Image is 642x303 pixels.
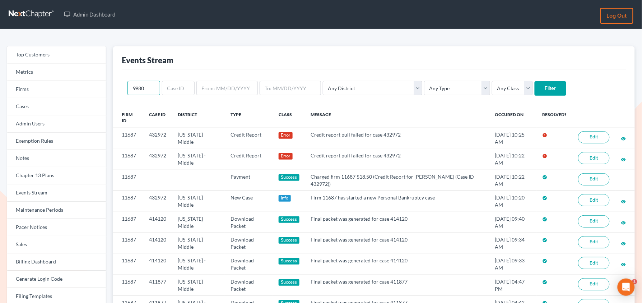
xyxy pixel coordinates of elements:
[535,81,566,96] input: Filter
[7,167,106,184] a: Chapter 13 Plans
[621,220,626,225] i: visibility
[113,275,143,296] td: 11687
[273,107,305,128] th: Class
[543,258,548,263] i: check_circle
[578,215,610,228] a: Edit
[279,132,293,139] div: Error
[632,279,638,284] span: 1
[305,128,489,149] td: Credit report pull failed for case 432972
[305,233,489,254] td: Final packet was generated for case 414120
[172,254,225,275] td: [US_STATE] - Middle
[122,55,174,65] div: Events Stream
[143,191,172,212] td: 432972
[7,98,106,115] a: Cases
[621,241,626,246] i: visibility
[7,219,106,236] a: Pacer Notices
[172,107,225,128] th: District
[143,275,172,296] td: 411877
[305,212,489,233] td: Final packet was generated for case 414120
[143,170,172,191] td: -
[7,236,106,253] a: Sales
[196,81,258,95] input: From: MM/DD/YYYY
[7,64,106,81] a: Metrics
[162,81,195,95] input: Case ID
[305,191,489,212] td: Firm 11687 has started a new Personal Bankruptcy case
[305,170,489,191] td: Charged firm 11687 $18.50 (Credit Report for [PERSON_NAME] (Case ID 432972))
[7,253,106,271] a: Billing Dashboard
[60,8,119,21] a: Admin Dashboard
[143,254,172,275] td: 414120
[543,153,548,159] i: error
[143,107,172,128] th: Case ID
[143,212,172,233] td: 414120
[279,174,299,181] div: Success
[113,191,143,212] td: 11687
[621,198,626,204] a: visibility
[621,219,626,225] a: visibility
[7,81,106,98] a: Firms
[578,194,610,206] a: Edit
[578,278,610,290] a: Edit
[621,156,626,162] a: visibility
[260,81,321,95] input: To: MM/DD/YYYY
[305,149,489,170] td: Credit report pull failed for case 432972
[279,216,299,223] div: Success
[225,254,273,275] td: Download Packet
[489,128,537,149] td: [DATE] 10:25 AM
[279,258,299,265] div: Success
[600,8,633,24] a: Log out
[225,170,273,191] td: Payment
[621,261,626,267] a: visibility
[279,195,291,202] div: Info
[7,133,106,150] a: Exemption Rules
[172,191,225,212] td: [US_STATE] - Middle
[172,275,225,296] td: [US_STATE] - Middle
[172,170,225,191] td: -
[305,254,489,275] td: Final packet was generated for case 414120
[127,81,160,95] input: Firm ID
[279,237,299,244] div: Success
[621,240,626,246] a: visibility
[7,271,106,288] a: Generate Login Code
[489,212,537,233] td: [DATE] 09:40 AM
[279,279,299,286] div: Success
[172,149,225,170] td: [US_STATE] - Middle
[621,136,626,141] i: visibility
[7,46,106,64] a: Top Customers
[113,107,143,128] th: Firm ID
[543,196,548,201] i: check_circle
[543,280,548,285] i: check_circle
[172,128,225,149] td: [US_STATE] - Middle
[621,262,626,267] i: visibility
[225,191,273,212] td: New Case
[543,133,548,138] i: error
[143,233,172,254] td: 414120
[489,170,537,191] td: [DATE] 10:22 AM
[621,157,626,162] i: visibility
[621,135,626,141] a: visibility
[578,257,610,269] a: Edit
[7,202,106,219] a: Maintenance Periods
[305,275,489,296] td: Final packet was generated for case 411877
[225,212,273,233] td: Download Packet
[225,233,273,254] td: Download Packet
[578,236,610,248] a: Edit
[225,107,273,128] th: Type
[578,173,610,185] a: Edit
[537,107,572,128] th: Resolved?
[172,212,225,233] td: [US_STATE] - Middle
[489,233,537,254] td: [DATE] 09:34 AM
[113,212,143,233] td: 11687
[7,150,106,167] a: Notes
[279,153,293,160] div: Error
[113,233,143,254] td: 11687
[489,149,537,170] td: [DATE] 10:22 AM
[543,175,548,180] i: check_circle
[172,233,225,254] td: [US_STATE] - Middle
[7,184,106,202] a: Events Stream
[489,191,537,212] td: [DATE] 10:20 AM
[113,128,143,149] td: 11687
[305,107,489,128] th: Message
[543,238,548,243] i: check_circle
[7,115,106,133] a: Admin Users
